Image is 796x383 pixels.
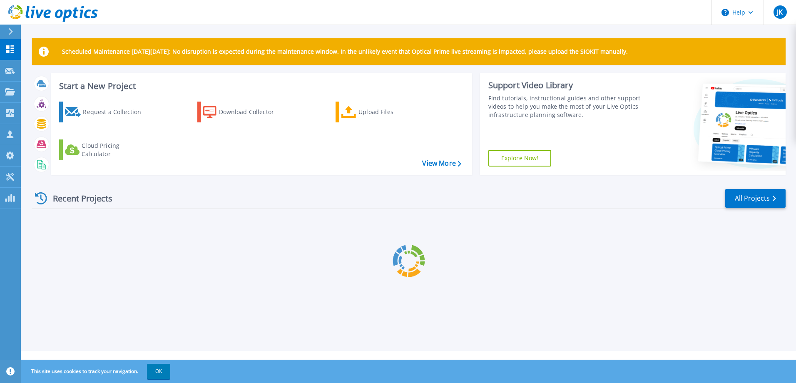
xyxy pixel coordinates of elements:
[83,104,149,120] div: Request a Collection
[219,104,286,120] div: Download Collector
[422,159,461,167] a: View More
[488,80,644,91] div: Support Video Library
[59,139,152,160] a: Cloud Pricing Calculator
[59,82,461,91] h3: Start a New Project
[358,104,425,120] div: Upload Files
[59,102,152,122] a: Request a Collection
[147,364,170,379] button: OK
[336,102,428,122] a: Upload Files
[82,142,148,158] div: Cloud Pricing Calculator
[197,102,290,122] a: Download Collector
[725,189,786,208] a: All Projects
[23,364,170,379] span: This site uses cookies to track your navigation.
[777,9,783,15] span: JK
[32,188,124,209] div: Recent Projects
[62,48,628,55] p: Scheduled Maintenance [DATE][DATE]: No disruption is expected during the maintenance window. In t...
[488,94,644,119] div: Find tutorials, instructional guides and other support videos to help you make the most of your L...
[488,150,552,167] a: Explore Now!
